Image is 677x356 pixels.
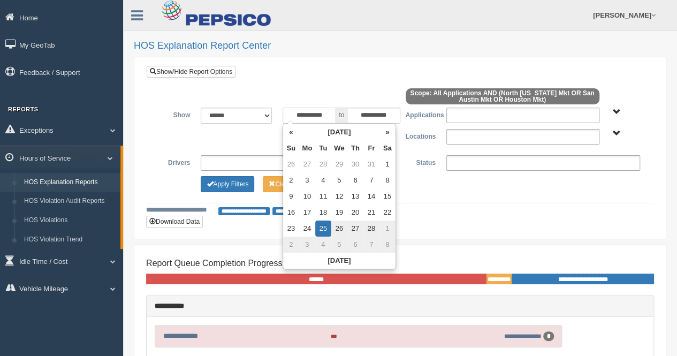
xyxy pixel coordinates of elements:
[331,140,347,156] th: We
[315,188,331,204] td: 11
[19,192,120,211] a: HOS Violation Audit Reports
[363,156,379,172] td: 31
[315,204,331,221] td: 18
[379,204,395,221] td: 22
[331,204,347,221] td: 19
[400,129,441,142] label: Locations
[283,237,299,253] td: 2
[263,176,316,192] button: Change Filter Options
[283,140,299,156] th: Su
[347,140,363,156] th: Th
[379,124,395,140] th: »
[363,172,379,188] td: 7
[283,124,299,140] th: «
[331,221,347,237] td: 26
[19,173,120,192] a: HOS Explanation Reports
[400,108,440,120] label: Applications
[379,237,395,253] td: 8
[379,156,395,172] td: 1
[283,221,299,237] td: 23
[315,140,331,156] th: Tu
[400,155,440,168] label: Status
[299,124,379,140] th: [DATE]
[363,237,379,253] td: 7
[299,188,315,204] td: 10
[363,221,379,237] td: 28
[379,188,395,204] td: 15
[19,230,120,249] a: HOS Violation Trend
[406,88,599,104] span: Scope: All Applications AND (North [US_STATE] Mkt OR San Austin Mkt OR Houston Mkt)
[283,156,299,172] td: 26
[347,188,363,204] td: 13
[331,172,347,188] td: 5
[379,172,395,188] td: 8
[347,221,363,237] td: 27
[299,140,315,156] th: Mo
[299,204,315,221] td: 17
[299,237,315,253] td: 3
[155,108,195,120] label: Show
[283,253,395,269] th: [DATE]
[336,108,347,124] span: to
[19,211,120,230] a: HOS Violations
[315,156,331,172] td: 28
[283,204,299,221] td: 16
[379,140,395,156] th: Sa
[315,237,331,253] td: 4
[363,140,379,156] th: Fr
[299,156,315,172] td: 27
[146,259,654,268] h4: Report Queue Completion Progress:
[379,221,395,237] td: 1
[347,237,363,253] td: 6
[299,172,315,188] td: 3
[347,204,363,221] td: 20
[315,221,331,237] td: 25
[134,41,666,51] h2: HOS Explanation Report Center
[147,66,235,78] a: Show/Hide Report Options
[331,188,347,204] td: 12
[155,155,195,168] label: Drivers
[363,188,379,204] td: 14
[283,172,299,188] td: 2
[363,204,379,221] td: 21
[331,156,347,172] td: 29
[283,188,299,204] td: 9
[331,237,347,253] td: 5
[347,172,363,188] td: 6
[299,221,315,237] td: 24
[146,216,203,228] button: Download Data
[201,176,254,192] button: Change Filter Options
[315,172,331,188] td: 4
[347,156,363,172] td: 30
